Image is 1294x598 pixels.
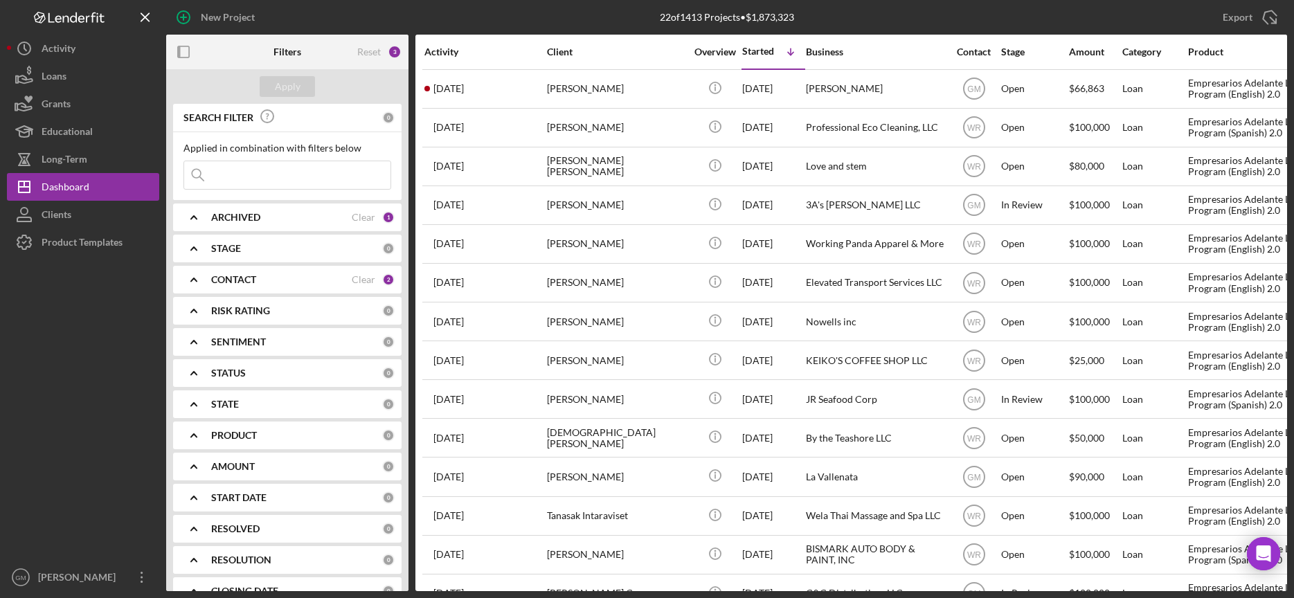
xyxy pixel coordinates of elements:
div: La Vallenata [806,458,944,495]
div: $100,000 [1069,187,1121,224]
div: Professional Eco Cleaning, LLC [806,109,944,146]
div: Apply [275,76,300,97]
b: Filters [273,46,301,57]
div: 3A's [PERSON_NAME] LLC [806,187,944,224]
time: 2025-07-10 19:44 [433,433,464,444]
button: Dashboard [7,173,159,201]
div: 0 [382,585,395,597]
div: [PERSON_NAME] [547,381,685,417]
text: WR [967,162,981,172]
div: [DATE] [742,458,805,495]
b: PRODUCT [211,430,257,441]
text: WR [967,123,981,133]
text: GM [967,473,980,482]
div: [PERSON_NAME] [547,226,685,262]
div: [DATE] [742,187,805,224]
div: Educational [42,118,93,149]
button: Educational [7,118,159,145]
div: 3 [388,45,402,59]
div: [PERSON_NAME] [547,109,685,146]
div: [DATE] [742,498,805,534]
button: Loans [7,62,159,90]
b: STATUS [211,368,246,379]
time: 2025-07-27 20:00 [433,394,464,405]
div: 0 [382,242,395,255]
b: CLOSING DATE [211,586,278,597]
a: Long-Term [7,145,159,173]
div: [DATE] [742,419,805,456]
div: [PERSON_NAME] [547,536,685,573]
b: START DATE [211,492,267,503]
div: Open [1001,109,1068,146]
time: 2025-07-24 23:36 [433,238,464,249]
b: RISK RATING [211,305,270,316]
div: 2 [382,273,395,286]
button: GM[PERSON_NAME] [7,563,159,591]
div: Loan [1122,342,1187,379]
div: Business [806,46,944,57]
time: 2025-08-08 15:22 [433,83,464,94]
text: WR [967,278,981,288]
div: 0 [382,460,395,473]
button: New Project [166,3,269,31]
div: $25,000 [1069,342,1121,379]
b: SENTIMENT [211,336,266,347]
button: Export [1209,3,1287,31]
div: $100,000 [1069,536,1121,573]
div: Amount [1069,46,1121,57]
div: Reset [357,46,381,57]
div: [DATE] [742,71,805,107]
div: [DATE] [742,109,805,146]
div: Open [1001,536,1068,573]
button: Clients [7,201,159,228]
b: STAGE [211,243,241,254]
div: [DATE] [742,536,805,573]
div: Open [1001,303,1068,340]
b: STATE [211,399,239,410]
div: Loan [1122,187,1187,224]
div: In Review [1001,187,1068,224]
div: [DATE] [742,264,805,301]
div: [PERSON_NAME] [547,187,685,224]
div: Started [742,46,774,57]
time: 2025-08-05 23:42 [433,122,464,133]
button: Product Templates [7,228,159,256]
div: Loan [1122,226,1187,262]
div: 0 [382,305,395,317]
div: Loans [42,62,66,93]
div: Nowells inc [806,303,944,340]
div: [DATE] [742,303,805,340]
time: 2025-07-28 21:55 [433,316,464,327]
div: Loan [1122,498,1187,534]
div: In Review [1001,381,1068,417]
div: [DATE] [742,148,805,185]
time: 2025-07-25 02:09 [433,199,464,210]
time: 2025-07-17 22:37 [433,355,464,366]
div: 0 [382,523,395,535]
b: SEARCH FILTER [183,112,253,123]
div: Open [1001,264,1068,301]
button: Activity [7,35,159,62]
text: WR [967,239,981,249]
div: 0 [382,429,395,442]
div: $100,000 [1069,381,1121,417]
div: [PERSON_NAME] [PERSON_NAME] [547,148,685,185]
div: Activity [42,35,75,66]
div: Loan [1122,71,1187,107]
div: New Project [201,3,255,31]
div: [PERSON_NAME] [547,71,685,107]
div: 0 [382,367,395,379]
div: Loan [1122,303,1187,340]
time: 2025-07-24 05:58 [433,277,464,288]
div: Stage [1001,46,1068,57]
text: GM [15,574,26,581]
div: Open [1001,458,1068,495]
div: Wela Thai Massage and Spa LLC [806,498,944,534]
div: By the Teashore LLC [806,419,944,456]
div: Loan [1122,381,1187,417]
div: [PERSON_NAME] [547,458,685,495]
